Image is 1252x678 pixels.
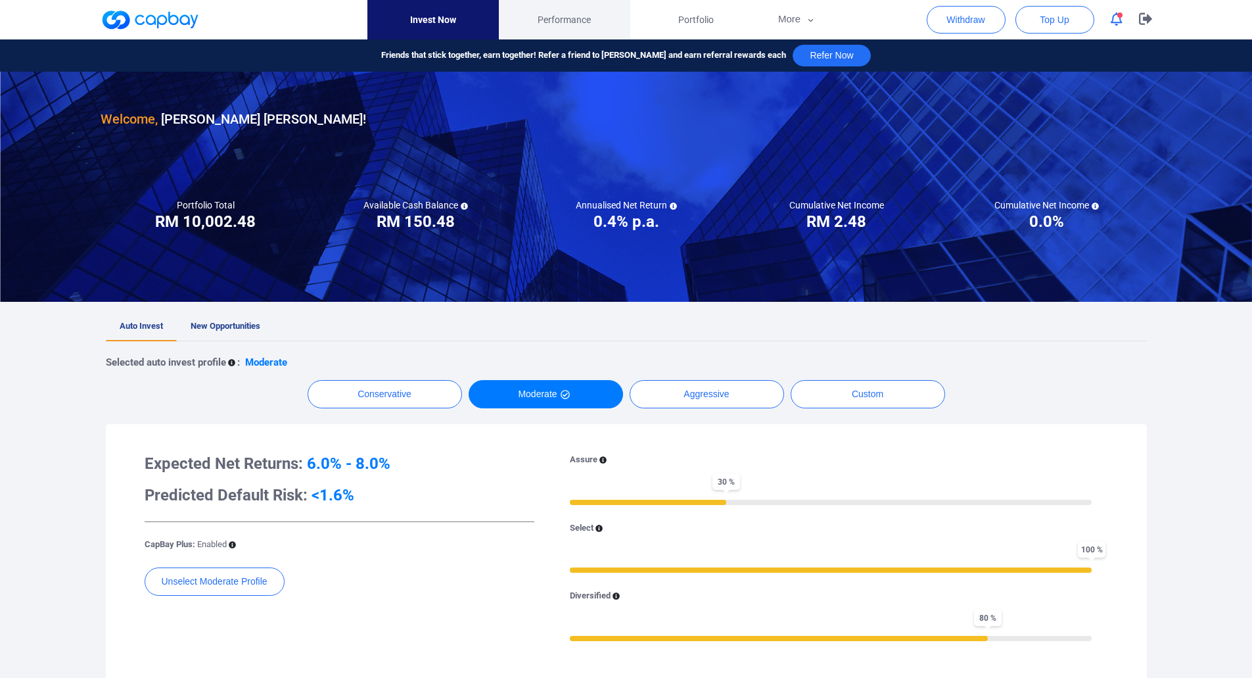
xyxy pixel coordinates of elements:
[363,199,468,211] h5: Available Cash Balance
[101,111,158,127] span: Welcome,
[927,6,1006,34] button: Withdraw
[593,211,659,232] h3: 0.4% p.a.
[789,199,884,211] h5: Cumulative Net Income
[1029,211,1064,232] h3: 0.0%
[145,568,285,596] button: Unselect Moderate Profile
[381,49,786,62] span: Friends that stick together, earn together! Refer a friend to [PERSON_NAME] and earn referral rew...
[1015,6,1094,34] button: Top Up
[1040,13,1069,26] span: Top Up
[377,211,455,232] h3: RM 150.48
[806,211,866,232] h3: RM 2.48
[630,380,784,408] button: Aggressive
[155,211,256,232] h3: RM 10,002.48
[570,521,593,535] p: Select
[793,45,870,66] button: Refer Now
[145,485,534,506] h3: Predicted Default Risk:
[177,199,235,211] h5: Portfolio Total
[570,453,597,467] p: Assure
[237,354,240,370] p: :
[570,589,611,603] p: Diversified
[712,473,740,490] span: 30 %
[101,109,366,130] h3: [PERSON_NAME] [PERSON_NAME] !
[120,321,163,331] span: Auto Invest
[576,199,677,211] h5: Annualised Net Return
[538,12,591,27] span: Performance
[791,380,945,408] button: Custom
[191,321,260,331] span: New Opportunities
[197,539,227,549] span: Enabled
[678,12,714,27] span: Portfolio
[994,199,1099,211] h5: Cumulative Net Income
[145,538,227,552] p: CapBay Plus:
[974,610,1002,626] span: 80 %
[308,380,462,408] button: Conservative
[245,354,287,370] p: Moderate
[106,354,226,370] p: Selected auto invest profile
[145,453,534,474] h3: Expected Net Returns:
[469,380,623,408] button: Moderate
[1078,541,1105,558] span: 100 %
[307,454,390,473] span: 6.0% - 8.0%
[312,486,354,504] span: <1.6%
